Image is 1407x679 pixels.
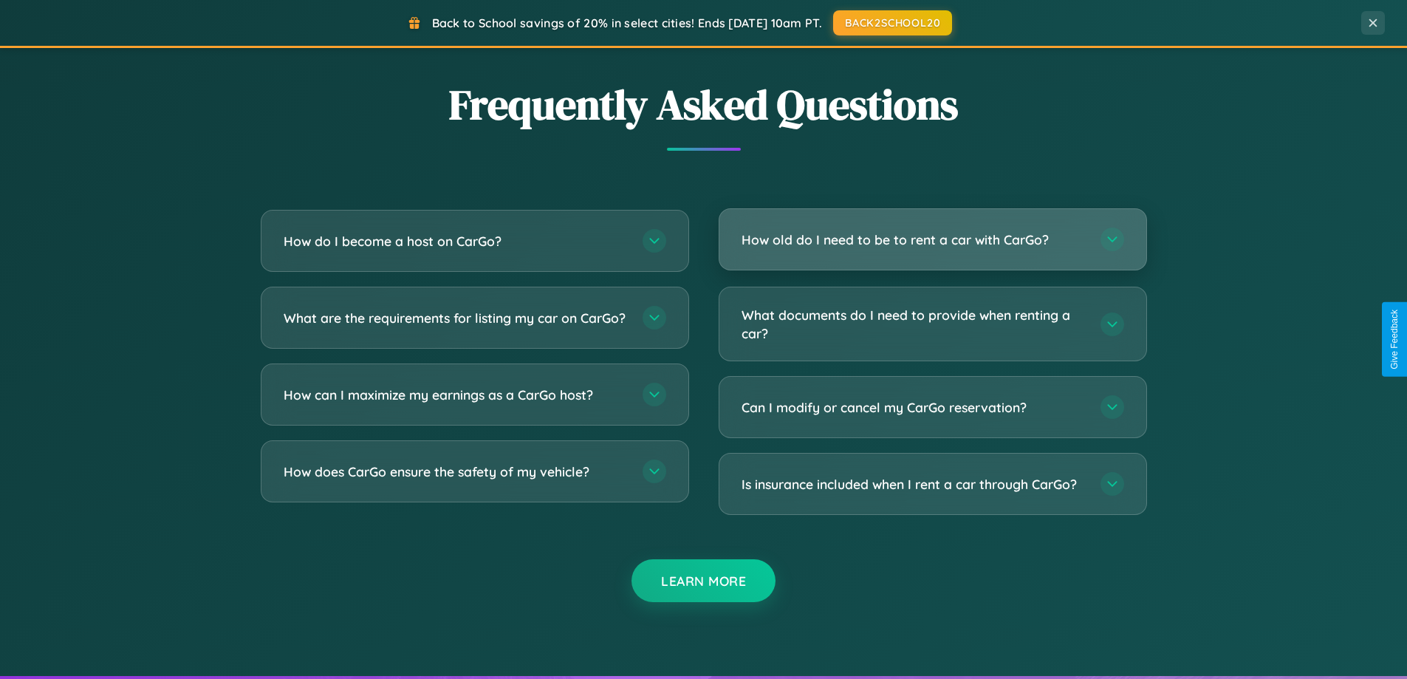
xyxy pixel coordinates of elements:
div: Give Feedback [1389,310,1400,369]
button: Learn More [631,559,776,602]
h3: What documents do I need to provide when renting a car? [742,306,1086,342]
h2: Frequently Asked Questions [261,76,1147,133]
h3: How does CarGo ensure the safety of my vehicle? [284,463,628,481]
button: BACK2SCHOOL20 [833,10,952,35]
h3: Can I modify or cancel my CarGo reservation? [742,398,1086,417]
h3: How old do I need to be to rent a car with CarGo? [742,231,1086,249]
h3: What are the requirements for listing my car on CarGo? [284,309,628,327]
h3: How can I maximize my earnings as a CarGo host? [284,386,628,404]
h3: Is insurance included when I rent a car through CarGo? [742,475,1086,494]
h3: How do I become a host on CarGo? [284,232,628,250]
span: Back to School savings of 20% in select cities! Ends [DATE] 10am PT. [432,16,822,30]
